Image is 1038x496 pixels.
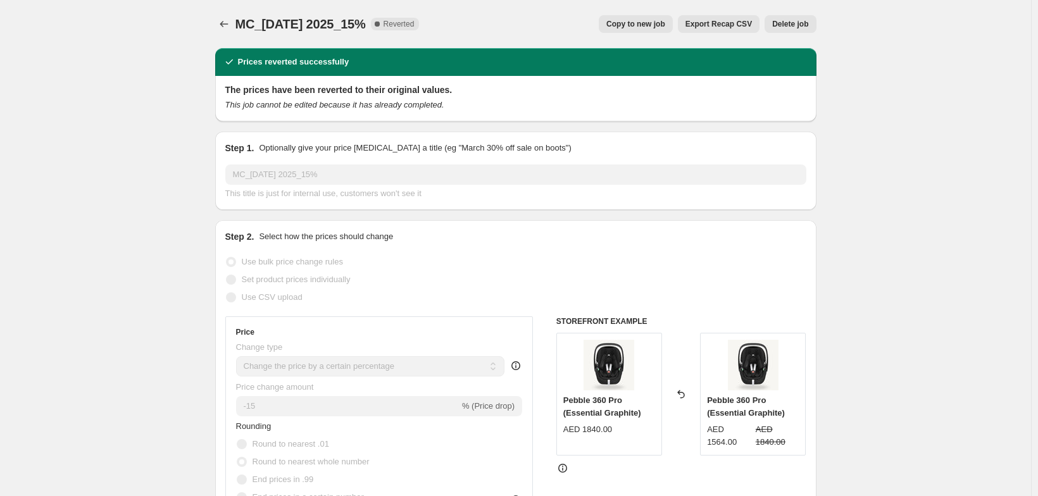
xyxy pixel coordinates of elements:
[225,164,806,185] input: 30% off holiday sale
[685,19,752,29] span: Export Recap CSV
[236,421,272,431] span: Rounding
[765,15,816,33] button: Delete job
[238,56,349,68] h2: Prices reverted successfully
[606,19,665,29] span: Copy to new job
[236,327,254,337] h3: Price
[225,142,254,154] h2: Step 1.
[253,439,329,449] span: Round to nearest .01
[678,15,760,33] button: Export Recap CSV
[225,230,254,243] h2: Step 2.
[236,396,460,416] input: -15
[707,423,751,449] div: AED 1564.00
[225,84,806,96] h2: The prices have been reverted to their original values.
[242,292,303,302] span: Use CSV upload
[253,457,370,466] span: Round to nearest whole number
[563,423,612,436] div: AED 1840.00
[253,474,314,484] span: End prices in .99
[584,340,634,390] img: Pebble360Pro_BLK_80x.jpg
[556,316,806,326] h6: STOREFRONT EXAMPLE
[510,359,522,372] div: help
[462,401,515,411] span: % (Price drop)
[259,142,571,154] p: Optionally give your price [MEDICAL_DATA] a title (eg "March 30% off sale on boots")
[728,340,778,390] img: Pebble360Pro_BLK_80x.jpg
[236,342,283,352] span: Change type
[384,19,415,29] span: Reverted
[599,15,673,33] button: Copy to new job
[707,395,785,418] span: Pebble 360 Pro (Essential Graphite)
[236,382,314,392] span: Price change amount
[259,230,393,243] p: Select how the prices should change
[242,275,351,284] span: Set product prices individually
[225,189,422,198] span: This title is just for internal use, customers won't see it
[242,257,343,266] span: Use bulk price change rules
[756,423,799,449] strike: AED 1840.00
[563,395,641,418] span: Pebble 360 Pro (Essential Graphite)
[215,15,233,33] button: Price change jobs
[235,17,366,31] span: MC_[DATE] 2025_15%
[772,19,808,29] span: Delete job
[225,100,444,109] i: This job cannot be edited because it has already completed.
